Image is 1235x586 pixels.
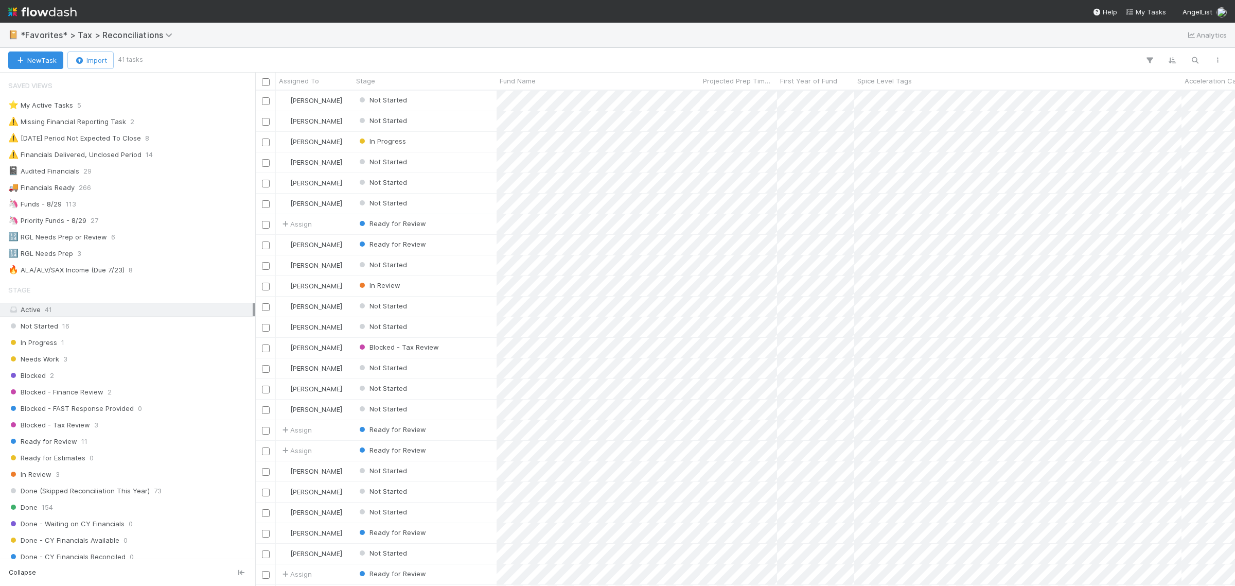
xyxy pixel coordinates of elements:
span: ⚠️ [8,117,19,126]
span: Assign [280,569,312,579]
input: Toggle All Rows Selected [262,78,270,86]
span: First Year of Fund [780,76,837,86]
div: [PERSON_NAME] [280,342,342,353]
div: [PERSON_NAME] [280,157,342,167]
span: Ready for Review [357,570,426,578]
img: avatar_cfa6ccaa-c7d9-46b3-b608-2ec56ecf97ad.png [280,261,289,269]
span: 3 [94,419,98,432]
span: [PERSON_NAME] [290,549,342,558]
div: Ready for Review [357,568,426,579]
span: 0 [90,452,94,464]
input: Toggle Row Selected [262,159,270,167]
span: My Tasks [1125,8,1166,16]
span: Not Started [357,487,407,495]
input: Toggle Row Selected [262,406,270,414]
input: Toggle Row Selected [262,200,270,208]
span: 29 [83,165,92,178]
div: Not Started [357,507,407,517]
input: Toggle Row Selected [262,97,270,105]
span: Blocked - FAST Response Provided [8,402,134,415]
input: Toggle Row Selected [262,509,270,517]
span: Needs Work [8,353,59,366]
span: Blocked [8,369,46,382]
img: avatar_e41e7ae5-e7d9-4d8d-9f56-31b0d7a2f4fd.png [280,117,289,125]
span: Ready for Review [357,219,426,228]
span: [PERSON_NAME] [290,405,342,413]
img: avatar_711f55b7-5a46-40da-996f-bc93b6b86381.png [280,343,289,352]
span: 🔢 [8,249,19,257]
div: Not Started [357,321,407,332]
div: My Active Tasks [8,99,73,112]
span: Ready for Review [357,425,426,434]
input: Toggle Row Selected [262,180,270,187]
input: Toggle Row Selected [262,530,270,538]
div: [PERSON_NAME] [280,384,342,394]
input: Toggle Row Selected [262,262,270,270]
div: Audited Financials [8,165,79,178]
div: Not Started [357,95,407,105]
span: Stage [356,76,375,86]
span: 3 [77,247,81,260]
span: 0 [130,550,134,563]
span: 0 [138,402,142,415]
div: [PERSON_NAME] [280,136,342,147]
span: Done (Skipped Reconciliation This Year) [8,485,150,497]
div: [PERSON_NAME] [280,528,342,538]
span: [PERSON_NAME] [290,96,342,105]
input: Toggle Row Selected [262,283,270,290]
span: Done - Waiting on CY Financials [8,518,125,530]
span: Not Started [357,199,407,207]
span: [PERSON_NAME] [290,282,342,290]
div: In Review [357,280,400,290]
span: 3 [63,353,67,366]
span: Assign [280,219,312,229]
span: 📓 [8,166,19,175]
span: [PERSON_NAME] [290,199,342,208]
span: In Progress [8,336,57,349]
span: 14 [146,148,153,161]
span: Not Started [357,158,407,166]
span: 16 [62,320,69,333]
div: RGL Needs Prep [8,247,73,260]
span: Not Started [357,302,407,310]
div: Not Started [357,177,407,187]
span: [PERSON_NAME] [290,261,342,269]
span: 1 [61,336,64,349]
div: [PERSON_NAME] [280,178,342,188]
div: Help [1092,7,1117,17]
div: [PERSON_NAME] [280,116,342,126]
span: 8 [145,132,149,145]
img: avatar_e41e7ae5-e7d9-4d8d-9f56-31b0d7a2f4fd.png [280,137,289,146]
span: Stage [8,280,30,300]
div: Blocked - Tax Review [357,342,439,352]
span: [PERSON_NAME] [290,179,342,187]
span: Spice Level Tags [857,76,912,86]
button: NewTask [8,51,63,69]
span: 🚚 [8,183,19,192]
span: Not Started [357,96,407,104]
div: Not Started [357,363,407,373]
input: Toggle Row Selected [262,118,270,126]
div: Ready for Review [357,239,426,249]
input: Toggle Row Selected [262,242,270,249]
span: Blocked - Finance Review [8,386,103,399]
div: Ready for Review [357,527,426,538]
div: Ready for Review [357,218,426,229]
span: Collapse [9,568,36,577]
div: Assign [280,445,312,456]
span: [PERSON_NAME] [290,508,342,516]
span: Fund Name [500,76,536,86]
span: [PERSON_NAME] [290,343,342,352]
span: 41 [45,305,52,314]
span: 2 [130,115,134,128]
div: Assign [280,425,312,435]
span: 2 [108,386,112,399]
input: Toggle Row Selected [262,386,270,393]
div: [PERSON_NAME] [280,507,342,518]
div: [PERSON_NAME] [280,404,342,415]
span: In Progress [357,137,406,145]
div: In Progress [357,136,406,146]
span: [PERSON_NAME] [290,240,342,249]
input: Toggle Row Selected [262,365,270,373]
div: Active [8,303,253,316]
